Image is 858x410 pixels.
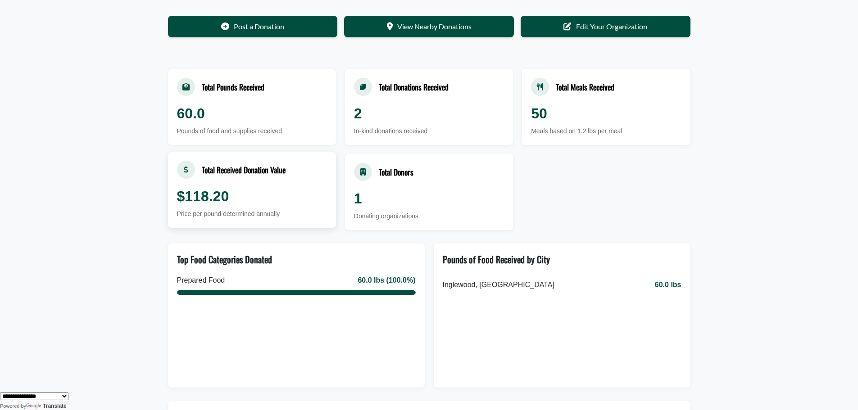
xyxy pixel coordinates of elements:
a: View Nearby Donations [344,16,514,37]
div: Prepared Food [177,275,225,286]
div: 1 [354,188,504,209]
span: Inglewood, [GEOGRAPHIC_DATA] [443,279,554,290]
a: Edit Your Organization [521,16,690,37]
div: Total Received Donation Value [202,164,286,176]
div: Top Food Categories Donated [177,252,272,266]
div: Total Pounds Received [202,81,264,93]
div: Price per pound determined annually [177,209,327,219]
div: 60.0 lbs (100.0%) [358,275,415,286]
div: Pounds of food and supplies received [177,126,327,136]
div: Meals based on 1.2 lbs per meal [531,126,681,136]
div: $118.20 [177,185,327,207]
div: Total Donors [379,166,413,178]
div: Donating organizations [354,212,504,221]
div: Pounds of Food Received by City [443,252,550,266]
a: Translate [26,403,67,409]
div: Total Donations Received [379,81,449,93]
span: 60.0 lbs [655,279,681,290]
div: 60.0 [177,103,327,124]
div: 50 [531,103,681,124]
div: Total Meals Received [556,81,614,93]
img: Google Translate [26,403,43,410]
div: In-kind donations received [354,126,504,136]
a: Post a Donation [168,16,338,37]
div: 2 [354,103,504,124]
